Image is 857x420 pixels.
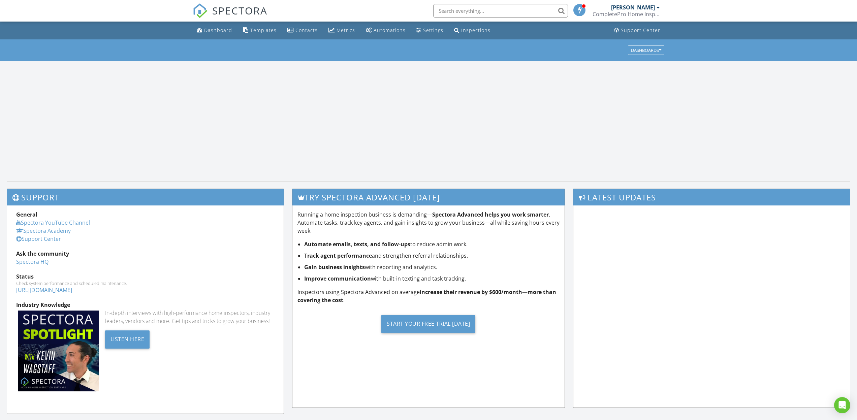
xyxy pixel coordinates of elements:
h3: Support [7,189,284,205]
a: Contacts [285,24,320,37]
img: Spectoraspolightmain [18,311,99,391]
a: [URL][DOMAIN_NAME] [16,286,72,294]
div: [PERSON_NAME] [611,4,655,11]
a: Templates [240,24,279,37]
div: Start Your Free Trial [DATE] [381,315,475,333]
a: Support Center [611,24,663,37]
strong: Automate emails, texts, and follow-ups [304,240,410,248]
div: Support Center [621,27,660,33]
div: Industry Knowledge [16,301,275,309]
strong: Spectora Advanced helps you work smarter [432,211,549,218]
div: Ask the community [16,250,275,258]
a: Listen Here [105,335,150,343]
div: Contacts [295,27,318,33]
span: SPECTORA [212,3,267,18]
strong: Gain business insights [304,263,365,271]
a: SPECTORA [193,9,267,23]
a: Settings [414,24,446,37]
div: Check system performance and scheduled maintenance. [16,281,275,286]
div: Inspections [461,27,490,33]
div: Open Intercom Messenger [834,397,850,413]
div: CompletePro Home Inspections, PLLC [593,11,660,18]
strong: General [16,211,37,218]
h3: Latest Updates [573,189,850,205]
div: Listen Here [105,330,150,349]
a: Spectora YouTube Channel [16,219,90,226]
div: Status [16,272,275,281]
h3: Try spectora advanced [DATE] [292,189,565,205]
div: In-depth interviews with high-performance home inspectors, industry leaders, vendors and more. Ge... [105,309,275,325]
input: Search everything... [433,4,568,18]
div: Templates [250,27,277,33]
p: Running a home inspection business is demanding— . Automate tasks, track key agents, and gain ins... [297,211,560,235]
a: Start Your Free Trial [DATE] [297,310,560,338]
a: Inspections [451,24,493,37]
a: Automations (Basic) [363,24,408,37]
li: with reporting and analytics. [304,263,560,271]
div: Settings [423,27,443,33]
strong: increase their revenue by $600/month—more than covering the cost [297,288,556,304]
div: Metrics [337,27,355,33]
img: The Best Home Inspection Software - Spectora [193,3,208,18]
a: Metrics [326,24,358,37]
button: Dashboards [628,45,664,55]
div: Automations [374,27,406,33]
a: Support Center [16,235,61,243]
div: Dashboards [631,48,661,53]
strong: Track agent performance [304,252,372,259]
a: Dashboard [194,24,235,37]
li: to reduce admin work. [304,240,560,248]
p: Inspectors using Spectora Advanced on average . [297,288,560,304]
div: Dashboard [204,27,232,33]
strong: Improve communication [304,275,371,282]
a: Spectora HQ [16,258,49,265]
li: and strengthen referral relationships. [304,252,560,260]
li: with built-in texting and task tracking. [304,274,560,283]
a: Spectora Academy [16,227,71,234]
